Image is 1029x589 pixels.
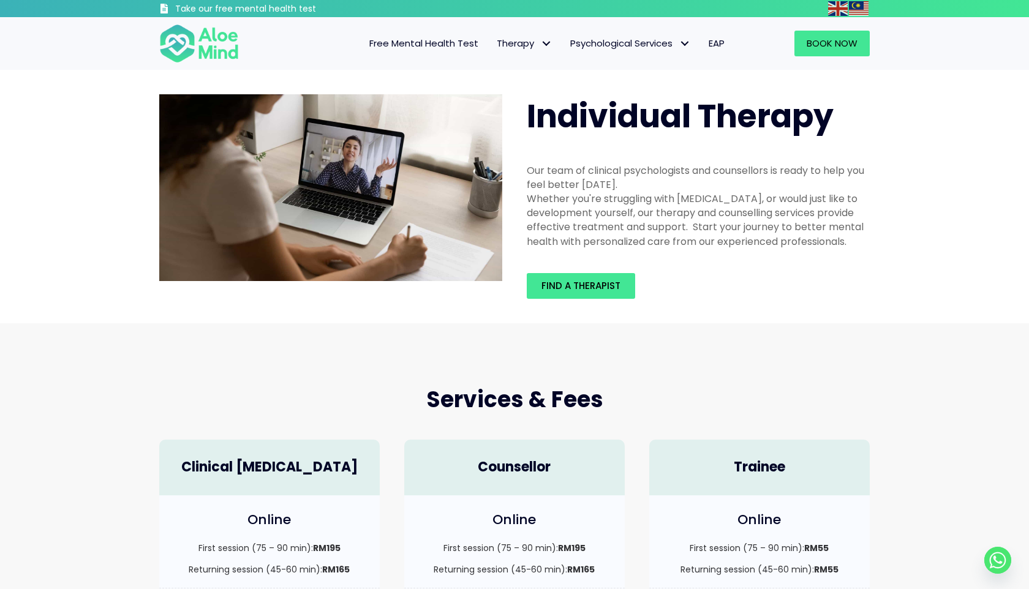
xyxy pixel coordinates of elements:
[527,94,834,138] span: Individual Therapy
[171,542,367,554] p: First session (75 – 90 min):
[159,23,239,64] img: Aloe mind Logo
[527,192,870,249] div: Whether you're struggling with [MEDICAL_DATA], or would just like to development yourself, our th...
[360,31,488,56] a: Free Mental Health Test
[570,37,690,50] span: Psychological Services
[159,94,502,281] img: Therapy online individual
[699,31,734,56] a: EAP
[497,37,552,50] span: Therapy
[175,3,382,15] h3: Take our free mental health test
[171,563,367,576] p: Returning session (45-60 min):
[567,563,595,576] strong: RM165
[558,542,586,554] strong: RM195
[537,35,555,53] span: Therapy: submenu
[488,31,561,56] a: TherapyTherapy: submenu
[984,547,1011,574] a: Whatsapp
[661,511,858,530] h4: Online
[426,384,603,415] span: Services & Fees
[417,563,612,576] p: Returning session (45-60 min):
[807,37,858,50] span: Book Now
[417,511,612,530] h4: Online
[159,3,382,17] a: Take our free mental health test
[661,542,858,554] p: First session (75 – 90 min):
[561,31,699,56] a: Psychological ServicesPsychological Services: submenu
[794,31,870,56] a: Book Now
[171,458,367,477] h4: Clinical [MEDICAL_DATA]
[828,1,849,15] a: English
[417,458,612,477] h4: Counsellor
[255,31,734,56] nav: Menu
[661,458,858,477] h4: Trainee
[676,35,693,53] span: Psychological Services: submenu
[661,563,858,576] p: Returning session (45-60 min):
[804,542,829,554] strong: RM55
[527,273,635,299] a: Find a therapist
[828,1,848,16] img: en
[322,563,350,576] strong: RM165
[849,1,869,16] img: ms
[527,163,870,192] div: Our team of clinical psychologists and counsellors is ready to help you feel better [DATE].
[849,1,870,15] a: Malay
[171,511,367,530] h4: Online
[369,37,478,50] span: Free Mental Health Test
[709,37,725,50] span: EAP
[417,542,612,554] p: First session (75 – 90 min):
[814,563,839,576] strong: RM55
[541,279,620,292] span: Find a therapist
[313,542,341,554] strong: RM195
